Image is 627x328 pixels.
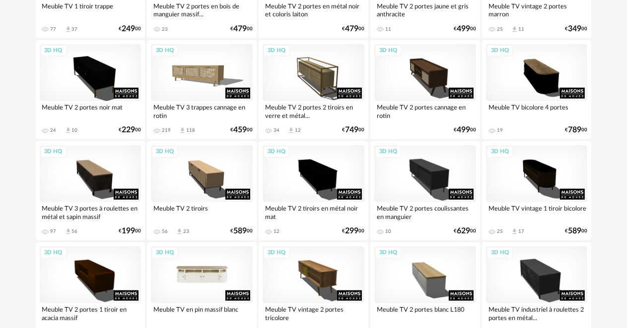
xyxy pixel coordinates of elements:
div: € 00 [230,26,253,32]
div: 3D HQ [263,45,290,57]
div: 11 [518,26,524,32]
span: Download icon [176,228,183,235]
div: 56 [72,228,78,234]
span: 299 [345,228,358,234]
span: 589 [568,228,581,234]
div: Meuble TV 3 portes à roulettes en métal et sapin massif [40,202,141,222]
a: 3D HQ Meuble TV 2 portes cannage en rotin €49900 [370,40,480,139]
span: Download icon [287,127,295,134]
span: 249 [122,26,135,32]
div: € 00 [342,26,364,32]
span: 749 [345,127,358,133]
a: 3D HQ Meuble TV 3 trappes cannage en rotin 219 Download icon 118 €45900 [147,40,257,139]
div: Meuble TV en pin massif blanc [151,303,253,323]
div: Meuble TV 2 tiroirs [151,202,253,222]
div: 24 [51,127,57,133]
div: 3D HQ [487,45,513,57]
div: 3D HQ [263,247,290,259]
div: € 00 [565,127,587,133]
a: 3D HQ Meuble TV vintage 1 tiroir bicolore 25 Download icon 17 €58900 [482,141,592,240]
a: 3D HQ Meuble TV 2 portes 2 tiroirs en verre et métal... 34 Download icon 12 €74900 [259,40,368,139]
a: 3D HQ Meuble TV bicolore 4 portes 19 €78900 [482,40,592,139]
div: Meuble TV 2 portes noir mat [40,101,141,121]
div: 3D HQ [375,146,402,158]
div: Meuble TV 2 portes blanc L180 [374,303,476,323]
div: Meuble TV vintage 1 tiroir bicolore [486,202,588,222]
span: 499 [457,26,470,32]
div: 3D HQ [151,146,178,158]
div: 3D HQ [375,247,402,259]
div: 17 [518,228,524,234]
span: 229 [122,127,135,133]
div: 19 [497,127,503,133]
div: 97 [51,228,57,234]
span: Download icon [511,228,518,235]
div: 3D HQ [487,247,513,259]
div: 3D HQ [151,247,178,259]
div: € 00 [454,26,476,32]
div: Meuble TV 2 portes 1 tiroir en acacia massif [40,303,141,323]
span: 589 [233,228,247,234]
div: 3D HQ [151,45,178,57]
div: Meuble TV 2 portes cannage en rotin [374,101,476,121]
a: 3D HQ Meuble TV 3 portes à roulettes en métal et sapin massif 97 Download icon 56 €19900 [36,141,145,240]
div: € 00 [119,127,141,133]
div: 3D HQ [487,146,513,158]
div: Meuble TV 2 portes 2 tiroirs en verre et métal... [263,101,364,121]
div: 12 [274,228,279,234]
div: € 00 [230,228,253,234]
div: 12 [295,127,301,133]
div: 3D HQ [375,45,402,57]
span: Download icon [65,127,72,134]
div: € 00 [565,26,587,32]
span: 479 [345,26,358,32]
div: 37 [72,26,78,32]
div: 3D HQ [263,146,290,158]
div: Meuble TV vintage 2 portes tricolore [263,303,364,323]
span: 499 [457,127,470,133]
span: Download icon [511,26,518,33]
span: 459 [233,127,247,133]
div: Meuble TV 2 tiroirs en métal noir mat [263,202,364,222]
div: € 00 [565,228,587,234]
span: Download icon [65,26,72,33]
span: 349 [568,26,581,32]
span: Download icon [179,127,186,134]
div: 77 [51,26,57,32]
div: € 00 [454,228,476,234]
span: 789 [568,127,581,133]
div: 3D HQ [40,45,67,57]
div: € 00 [342,228,364,234]
div: € 00 [342,127,364,133]
a: 3D HQ Meuble TV 2 portes noir mat 24 Download icon 10 €22900 [36,40,145,139]
div: Meuble TV 3 trappes cannage en rotin [151,101,253,121]
div: Meuble TV bicolore 4 portes [486,101,588,121]
div: 23 [162,26,168,32]
div: 3D HQ [40,146,67,158]
div: € 00 [454,127,476,133]
span: Download icon [65,228,72,235]
div: 34 [274,127,279,133]
div: 118 [186,127,195,133]
a: 3D HQ Meuble TV 2 tiroirs en métal noir mat 12 €29900 [259,141,368,240]
div: 56 [162,228,168,234]
span: 479 [233,26,247,32]
div: € 00 [119,228,141,234]
div: € 00 [119,26,141,32]
div: Meuble TV industriel à roulettes 2 portes en métal... [486,303,588,323]
div: Meuble TV 2 portes coulissantes en manguier [374,202,476,222]
div: 10 [72,127,78,133]
a: 3D HQ Meuble TV 2 portes coulissantes en manguier 10 €62900 [370,141,480,240]
div: 11 [385,26,391,32]
div: 25 [497,26,503,32]
div: 25 [497,228,503,234]
div: 3D HQ [40,247,67,259]
div: 219 [162,127,171,133]
div: 23 [183,228,189,234]
div: 10 [385,228,391,234]
span: 629 [457,228,470,234]
div: € 00 [230,127,253,133]
a: 3D HQ Meuble TV 2 tiroirs 56 Download icon 23 €58900 [147,141,257,240]
span: 199 [122,228,135,234]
